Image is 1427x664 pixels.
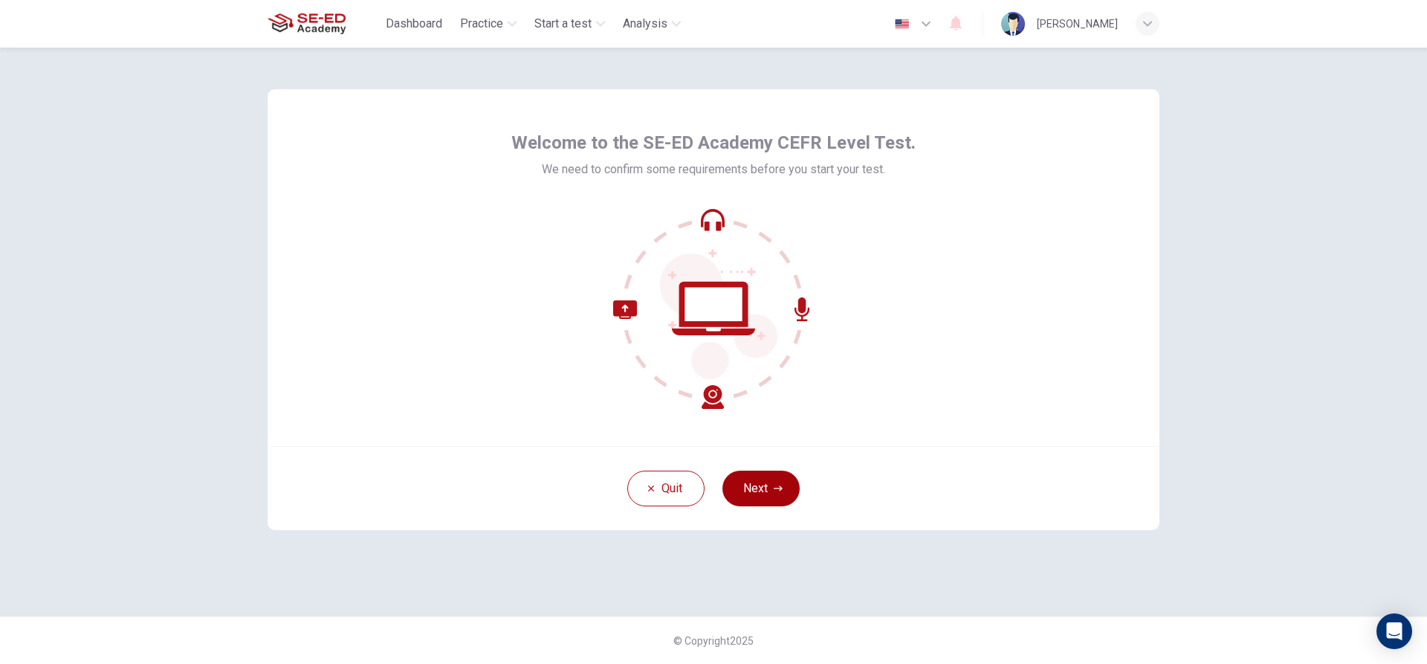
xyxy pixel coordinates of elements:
[460,15,503,33] span: Practice
[627,471,705,506] button: Quit
[268,9,380,39] a: SE-ED Academy logo
[1001,12,1025,36] img: Profile picture
[534,15,592,33] span: Start a test
[511,131,916,155] span: Welcome to the SE-ED Academy CEFR Level Test.
[454,10,522,37] button: Practice
[722,471,800,506] button: Next
[623,15,667,33] span: Analysis
[1037,15,1118,33] div: [PERSON_NAME]
[673,635,754,647] span: © Copyright 2025
[528,10,611,37] button: Start a test
[893,19,911,30] img: en
[1376,613,1412,649] div: Open Intercom Messenger
[542,161,885,178] span: We need to confirm some requirements before you start your test.
[617,10,687,37] button: Analysis
[386,15,442,33] span: Dashboard
[380,10,448,37] button: Dashboard
[268,9,346,39] img: SE-ED Academy logo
